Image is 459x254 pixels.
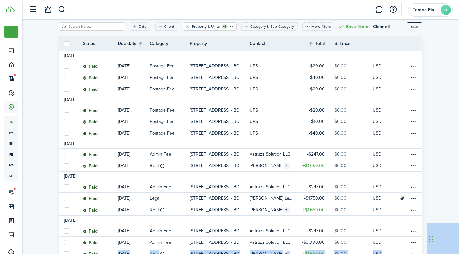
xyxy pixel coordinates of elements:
[334,225,373,236] a: $0.00
[150,130,175,136] table-info-title: Postage Fee
[118,162,130,169] p: [DATE]
[150,118,175,125] table-info-title: Postage Fee
[309,74,325,81] table-amount-title: $40.00
[83,87,98,92] status: Paid
[150,104,190,116] a: Postage Fee
[83,75,98,81] status: Paid
[190,63,240,69] p: [STREET_ADDRESS] - BOUGHT 2023/SOLD 2023
[83,193,118,204] a: Paid
[190,104,250,116] a: [STREET_ADDRESS] - BOUGHT 2023/SOLD 2023
[118,86,130,92] p: [DATE]
[334,104,373,116] a: $0.00
[296,116,334,127] a: $10.00
[83,149,118,160] a: Paid
[83,127,118,139] a: Paid
[118,225,150,236] a: [DATE]
[83,40,118,47] th: Status
[59,140,81,147] td: [DATE]
[373,83,390,95] a: USD
[83,60,118,72] a: Paid
[334,181,373,192] a: $0.00
[118,74,130,81] p: [DATE]
[83,64,98,69] status: Paid
[150,160,190,171] a: Rent
[118,195,130,202] p: [DATE]
[373,204,390,215] a: USD
[150,151,171,158] table-info-title: Admin Fee
[118,116,150,127] a: [DATE]
[334,162,346,169] table-amount-description: $0.00
[334,160,373,171] a: $0.00
[413,8,438,12] span: Terano Financial LLC
[150,86,175,92] table-info-title: Postage Fee
[302,22,333,31] button: More filters
[373,127,390,139] a: USD
[334,63,346,69] table-amount-description: $0.00
[334,239,346,246] table-amount-description: $0.00
[373,86,382,92] p: USD
[190,86,240,92] p: [STREET_ADDRESS] - BOUGHT 2023/SOLD 2023
[308,40,334,48] th: Sort
[164,24,174,29] filter-tag-label: Client
[118,193,150,204] a: [DATE]
[309,130,325,136] table-amount-title: $40.00
[118,72,150,83] a: [DATE]
[118,40,150,48] th: Sort
[118,183,130,190] p: [DATE]
[150,195,160,202] table-info-title: Legal
[183,22,237,31] filter-tag: Open filter
[190,83,250,95] a: [STREET_ADDRESS] - BOUGHT 2023/SOLD 2023
[83,116,118,127] a: Paid
[190,74,240,81] p: [STREET_ADDRESS] - BOUGHT 2023/SOLD 2023
[150,149,190,160] a: Admin Fee
[150,83,190,95] a: Postage Fee
[190,60,250,72] a: [STREET_ADDRESS] - BOUGHT 2023/SOLD 2023
[334,204,373,215] a: $0.00
[190,239,240,246] p: [STREET_ADDRESS] - BOUGHT 2023/SOLD 2023
[190,127,250,139] a: [STREET_ADDRESS] - BOUGHT 2023/SOLD 2023
[334,60,373,72] a: $0.00
[150,40,190,47] th: Category
[4,127,18,138] a: pm
[190,107,240,113] p: [STREET_ADDRESS] - BOUGHT 2023/SOLD 2023
[296,160,334,171] a: $1,650.00
[296,60,334,72] a: $20.00
[150,225,190,236] a: Admin Fee
[250,75,258,80] table-profile-info-text: UPS
[4,138,18,149] a: bn
[185,24,191,29] button: Clear filter
[4,160,18,171] a: mt
[250,160,296,171] a: [PERSON_NAME]1
[150,72,190,83] a: Postage Fee
[190,181,250,192] a: [STREET_ADDRESS] - BOUGHT 2023/SOLD 2023
[83,225,118,236] a: Paid
[83,185,98,190] status: Paid
[118,130,130,136] p: [DATE]
[250,184,290,189] table-profile-info-text: Astruzz Solution LLC
[118,151,130,158] p: [DATE]
[250,72,296,83] a: UPS
[373,72,390,83] a: USD
[6,6,15,12] img: TenantCloud
[250,206,283,213] table-info-title: [PERSON_NAME]
[338,22,368,31] button: Save filters
[250,83,296,95] a: UPS
[250,131,258,136] table-profile-info-text: UPS
[118,181,150,192] a: [DATE]
[250,119,258,124] table-profile-info-text: UPS
[83,196,98,201] status: Paid
[373,107,382,113] p: USD
[334,227,346,234] table-amount-description: $0.00
[190,130,240,136] p: [STREET_ADDRESS] - BOUGHT 2023/SOLD 2023
[67,24,123,30] input: Search here...
[250,116,296,127] a: UPS
[441,5,451,15] avatar-text: TF
[190,195,240,202] p: [STREET_ADDRESS] - BOUGHT 2023/SOLD 2023
[118,239,130,246] p: [DATE]
[150,74,175,81] table-info-title: Postage Fee
[373,74,382,81] p: USD
[118,237,150,248] a: [DATE]
[250,24,294,29] filter-tag-label: Category & Sub-Category
[373,151,382,158] p: USD
[190,72,250,83] a: [STREET_ADDRESS] - BOUGHT 2023/SOLD 2023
